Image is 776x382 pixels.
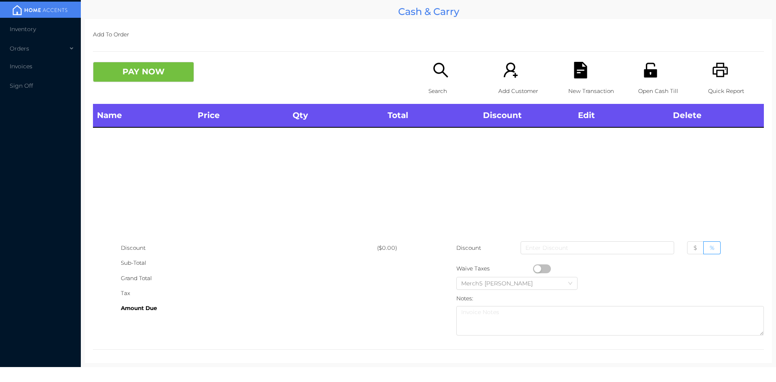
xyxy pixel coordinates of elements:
[121,255,377,270] div: Sub-Total
[289,104,384,127] th: Qty
[10,4,70,16] img: mainBanner
[10,82,33,89] span: Sign Off
[456,295,473,302] label: Notes:
[456,241,482,255] p: Discount
[498,84,554,99] p: Add Customer
[93,27,764,42] p: Add To Order
[638,84,694,99] p: Open Cash Till
[428,84,484,99] p: Search
[568,84,624,99] p: New Transaction
[694,244,697,251] span: $
[10,63,32,70] span: Invoices
[502,62,519,78] i: icon: user-add
[669,104,764,127] th: Delete
[93,104,194,127] th: Name
[461,277,541,289] div: Merch5 Lawrence
[521,241,674,254] input: Enter Discount
[194,104,289,127] th: Price
[85,4,772,19] div: Cash & Carry
[432,62,449,78] i: icon: search
[712,62,729,78] i: icon: printer
[121,241,377,255] div: Discount
[456,261,533,276] div: Waive Taxes
[568,281,573,287] i: icon: down
[121,301,377,316] div: Amount Due
[93,62,194,82] button: PAY NOW
[574,104,669,127] th: Edit
[479,104,574,127] th: Discount
[710,244,714,251] span: %
[642,62,659,78] i: icon: unlock
[10,25,36,33] span: Inventory
[121,286,377,301] div: Tax
[377,241,428,255] div: ($0.00)
[121,271,377,286] div: Grand Total
[572,62,589,78] i: icon: file-text
[384,104,479,127] th: Total
[708,84,764,99] p: Quick Report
